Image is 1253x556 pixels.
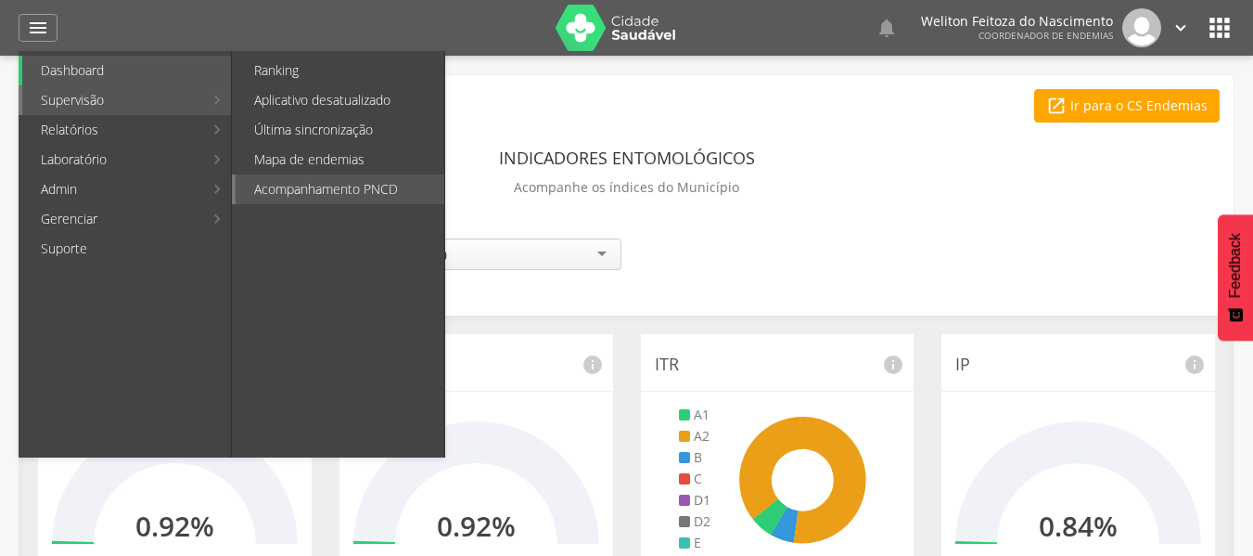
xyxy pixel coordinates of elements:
span: Coordenador de Endemias [978,29,1113,42]
i:  [1170,18,1191,38]
a: Suporte [22,234,231,264]
h2: 0.84% [1039,511,1118,541]
i:  [1205,13,1234,43]
a: Mapa de endemias [236,145,444,175]
i: info [1183,354,1206,376]
a: Supervisão [22,85,203,115]
li: A1 [679,406,710,424]
li: D1 [679,491,710,510]
p: Weliton Feitoza do Nascimento [921,15,1113,28]
a:  [876,8,898,47]
i:  [27,17,49,39]
i: info [582,354,604,376]
p: IP [955,353,1201,377]
button: Feedback - Mostrar pesquisa [1218,214,1253,341]
i: info [882,354,904,376]
p: ITR [655,353,901,377]
p: Acompanhe os índices do Município [514,175,739,200]
li: A2 [679,427,710,446]
span: Feedback [1227,233,1244,298]
a: Aplicativo desatualizado [236,85,444,115]
li: C [679,470,710,488]
a: Relatórios [22,115,203,145]
p: IRP [353,353,599,377]
a: Dashboard [22,56,231,85]
h2: 0.92% [437,511,516,541]
li: B [679,448,710,467]
a: Ranking [236,56,444,85]
a: Admin [22,175,203,204]
i:  [1046,96,1067,116]
a:  [1170,8,1191,47]
i:  [876,17,898,39]
a: Laboratório [22,145,203,175]
a: Gerenciar [22,204,203,234]
header: Indicadores Entomológicos [499,141,755,175]
a: Acompanhamento PNCD [236,175,444,204]
a: Ir para o CS Endemias [1034,89,1220,123]
a: Última sincronização [236,115,444,145]
a:  [19,14,58,42]
li: E [679,534,710,552]
h2: 0.92% [135,511,214,541]
li: D2 [679,512,710,531]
